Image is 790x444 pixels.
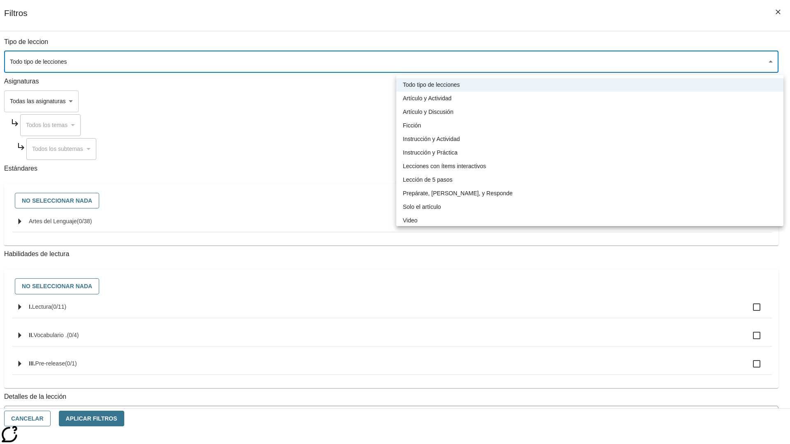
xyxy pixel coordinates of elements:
[396,214,783,227] li: Video
[396,119,783,132] li: Ficción
[396,200,783,214] li: Solo el artículo
[396,187,783,200] li: Prepárate, [PERSON_NAME], y Responde
[396,146,783,160] li: Instrucción y Práctica
[396,75,783,231] ul: Seleccione un tipo de lección
[396,105,783,119] li: Artículo y Discusión
[396,92,783,105] li: Artículo y Actividad
[396,132,783,146] li: Instrucción y Actividad
[396,173,783,187] li: Lección de 5 pasos
[396,160,783,173] li: Lecciones con ítems interactivos
[396,78,783,92] li: Todo tipo de lecciones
